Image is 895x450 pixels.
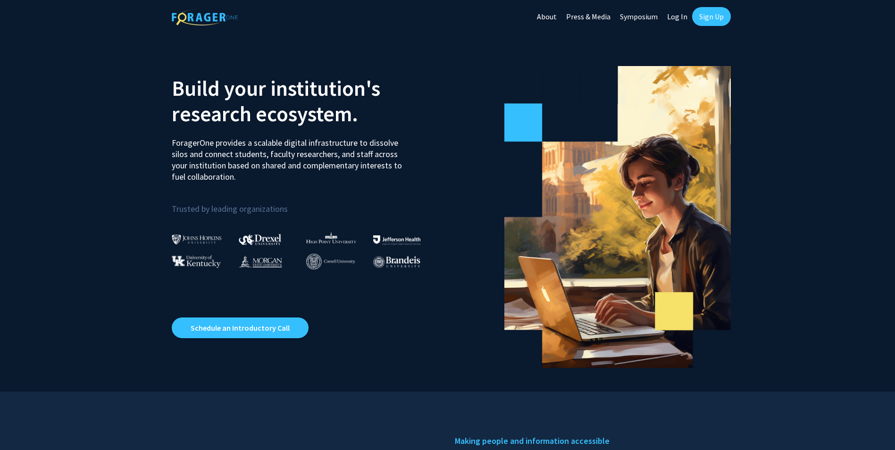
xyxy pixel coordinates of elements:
iframe: Chat [7,408,40,443]
img: Thomas Jefferson University [373,235,420,244]
a: Opens in a new tab [172,317,309,338]
img: Drexel University [239,234,281,245]
img: Brandeis University [373,256,420,268]
img: Morgan State University [239,255,282,267]
img: Johns Hopkins University [172,234,222,244]
h5: Making people and information accessible [455,434,724,448]
img: University of Kentucky [172,255,221,268]
img: Cornell University [306,254,355,269]
p: Trusted by leading organizations [172,190,441,216]
p: ForagerOne provides a scalable digital infrastructure to dissolve silos and connect students, fac... [172,130,409,183]
a: Sign Up [692,7,731,26]
img: ForagerOne Logo [172,9,238,25]
img: High Point University [306,232,356,243]
h2: Build your institution's research ecosystem. [172,75,441,126]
